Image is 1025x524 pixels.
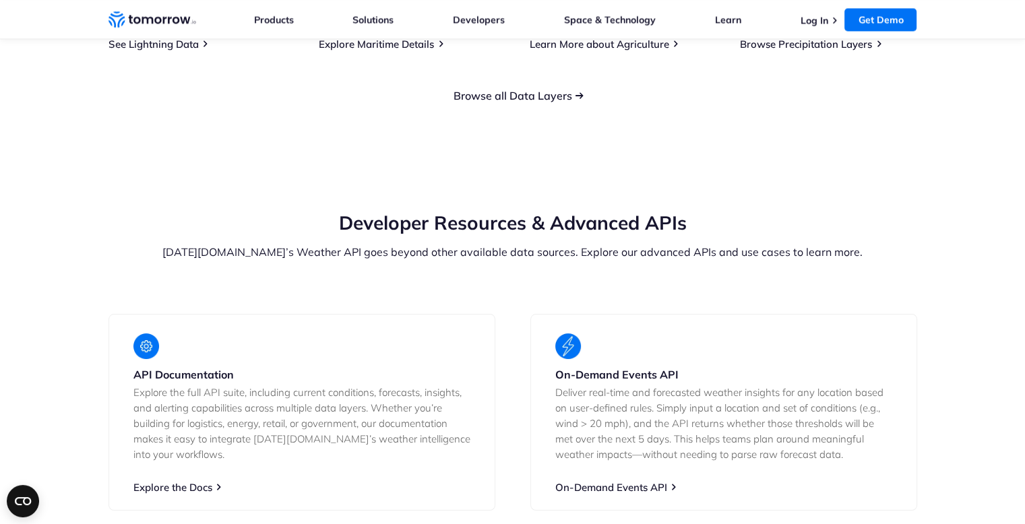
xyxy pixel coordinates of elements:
[555,385,892,462] p: Deliver real-time and forecasted weather insights for any location based on user-defined rules. S...
[7,485,39,517] button: Open CMP widget
[555,368,679,381] strong: On-Demand Events API
[133,385,470,462] p: Explore the full API suite, including current conditions, forecasts, insights, and alerting capab...
[254,13,294,26] a: Products
[530,38,669,51] a: Learn More about Agriculture
[800,14,828,26] a: Log In
[453,13,505,26] a: Developers
[133,481,212,494] a: Explore the Docs
[108,244,917,260] p: [DATE][DOMAIN_NAME]’s Weather API goes beyond other available data sources. Explore our advanced ...
[319,38,434,51] a: Explore Maritime Details
[740,38,872,51] a: Browse Precipitation Layers
[108,9,196,30] a: Home link
[108,210,917,236] h2: Developer Resources & Advanced APIs
[133,368,234,381] strong: API Documentation
[844,8,917,31] a: Get Demo
[555,481,667,494] a: On-Demand Events API
[352,13,394,26] a: Solutions
[108,38,199,51] a: See Lightning Data
[715,13,741,26] a: Learn
[454,89,572,102] a: Browse all Data Layers
[564,13,656,26] a: Space & Technology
